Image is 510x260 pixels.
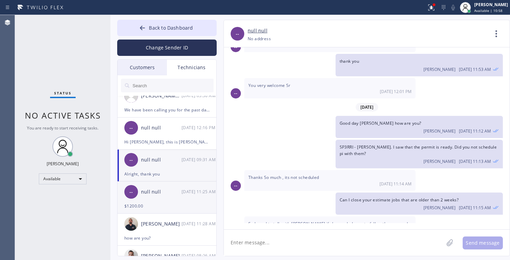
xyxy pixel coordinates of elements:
span: -- [234,43,237,51]
span: [DATE] 11:13 AM [459,158,491,164]
span: [DATE] 11:53 AM [459,66,491,72]
span: [PERSON_NAME] [423,66,455,72]
span: You very welcome Sr [248,82,291,88]
div: 07/03/2025 9:14 AM [244,170,416,190]
span: -- [129,156,133,164]
div: 07/03/2025 9:12 AM [336,116,503,138]
button: Send message [463,236,503,249]
button: Back to Dashboard [117,20,217,36]
span: Status [54,91,72,95]
span: [PERSON_NAME] [423,205,455,211]
div: [PERSON_NAME] [474,2,508,7]
div: Technicians [167,60,216,75]
span: -- [236,30,239,38]
span: [DATE] 11:14 AM [380,181,412,187]
span: -- [234,182,237,189]
span: [DATE] 12:01 PM [380,89,412,94]
div: [PERSON_NAME] [141,252,182,260]
span: [PERSON_NAME] [423,158,455,164]
span: Good day [PERSON_NAME] how are you? [340,120,421,126]
div: 07/03/2025 9:15 AM [336,193,503,215]
div: 06/11/2025 9:26 AM [182,252,217,260]
div: [PERSON_NAME] [47,161,79,167]
div: 07/08/2025 9:31 AM [182,156,217,164]
div: 07/03/2025 9:25 AM [182,188,217,196]
span: -- [129,124,133,132]
a: null null [248,27,267,35]
div: Hi [PERSON_NAME], this is [PERSON_NAME] from Home Alliance Dispatcher, I just wanted to ask if yo... [124,138,210,146]
div: [PERSON_NAME] [PERSON_NAME] [141,92,182,100]
span: thank you [340,58,359,64]
img: 66a6aad5e4261149447b793a8965d3df.jpg [124,217,138,231]
div: $1200.00 [124,202,210,210]
div: null null [141,188,182,196]
span: [DATE] 11:15 AM [459,205,491,211]
div: 06/06/2025 9:01 AM [244,78,416,98]
div: null null [141,124,182,132]
div: null null [141,156,182,164]
div: [PERSON_NAME] [141,220,182,228]
span: [PERSON_NAME] [423,128,455,134]
div: Customers [118,60,167,75]
span: [DATE] [356,103,378,111]
div: how are you? [124,234,210,242]
span: No active tasks [25,110,101,121]
span: You are ready to start receiving tasks. [27,125,98,131]
span: [DATE] 11:12 AM [459,128,491,134]
div: Alright, thank you [124,170,210,178]
span: -- [129,188,133,196]
span: SP3RRI - [PERSON_NAME]. I saw that the permit is ready. Did you not schedule pi with them? [340,144,497,156]
div: Available [39,173,87,184]
span: Back to Dashboard [149,25,193,31]
span: -- [234,89,237,97]
span: So I need to talk with [PERSON_NAME] if she can help me to follow them up and close those that we... [248,221,408,233]
div: 07/03/2025 9:19 AM [244,216,416,243]
div: No address [248,35,271,43]
button: Change Sender ID [117,40,217,56]
div: 09/03/2025 9:56 AM [182,92,217,100]
span: Available | 10:58 [474,8,503,13]
div: 06/06/2025 9:53 AM [336,54,503,76]
div: We have been calling you for the past days. [124,106,210,114]
span: Thanks So much , its not scheduled [248,174,319,180]
div: 07/03/2025 9:13 AM [336,140,503,168]
input: Search [132,79,214,92]
div: 08/22/2025 9:16 AM [182,124,217,132]
button: Mute [448,3,458,12]
img: user.png [124,89,138,103]
div: 07/02/2025 9:28 AM [182,220,217,228]
span: Can I close your estimate jobs that are older than 2 weeks? [340,197,459,203]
